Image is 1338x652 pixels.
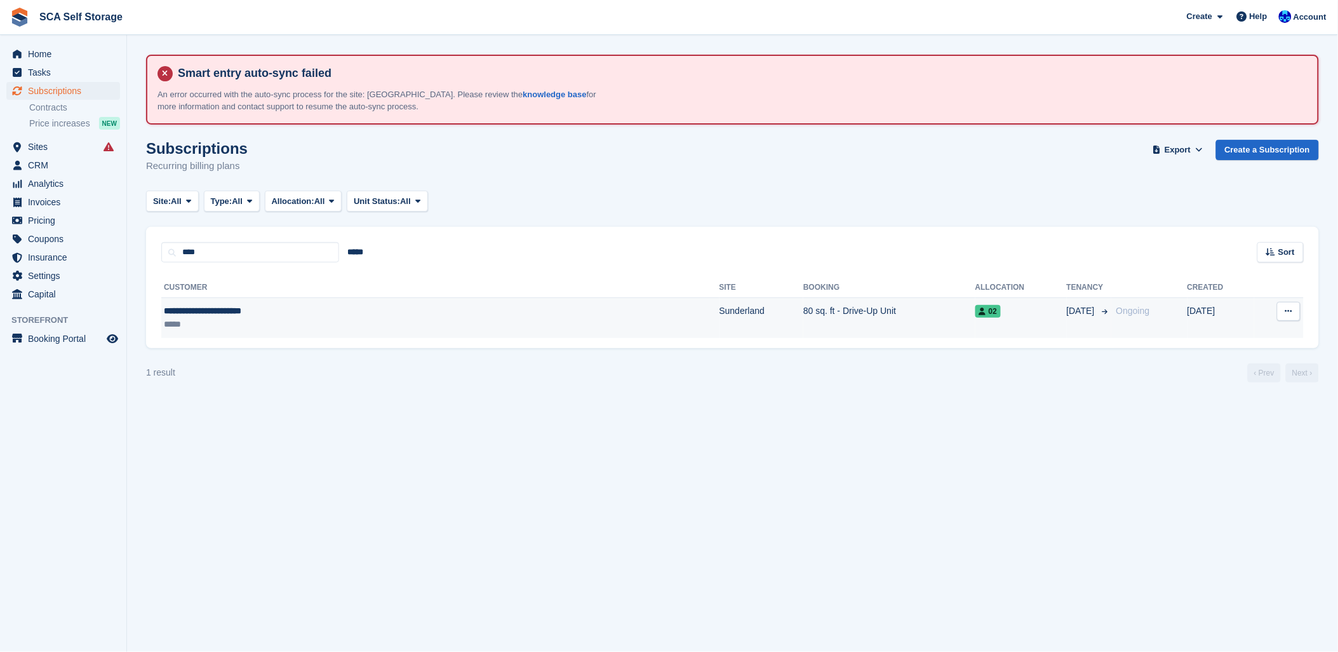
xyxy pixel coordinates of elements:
[171,195,182,208] span: All
[975,305,1001,318] span: 02
[1278,246,1295,259] span: Sort
[1067,278,1111,298] th: Tenancy
[28,45,104,63] span: Home
[28,193,104,211] span: Invoices
[6,193,120,211] a: menu
[211,195,232,208] span: Type:
[975,278,1067,298] th: Allocation
[28,330,104,348] span: Booking Portal
[265,191,342,212] button: Allocation: All
[1187,298,1255,338] td: [DATE]
[173,66,1308,81] h4: Smart entry auto-sync failed
[146,366,175,379] div: 1 result
[204,191,260,212] button: Type: All
[28,138,104,156] span: Sites
[29,116,120,130] a: Price increases NEW
[1067,304,1097,318] span: [DATE]
[28,230,104,248] span: Coupons
[11,314,126,327] span: Storefront
[6,212,120,229] a: menu
[314,195,325,208] span: All
[1245,363,1321,383] nav: Page
[1279,10,1292,23] img: Kelly Neesham
[28,285,104,303] span: Capital
[29,102,120,114] a: Contracts
[354,195,400,208] span: Unit Status:
[272,195,314,208] span: Allocation:
[1286,363,1319,383] a: Next
[803,278,975,298] th: Booking
[153,195,171,208] span: Site:
[28,82,104,100] span: Subscriptions
[6,64,120,81] a: menu
[6,285,120,303] a: menu
[29,118,90,130] span: Price increases
[1187,10,1212,23] span: Create
[146,140,248,157] h1: Subscriptions
[719,278,804,298] th: Site
[146,159,248,173] p: Recurring billing plans
[105,331,120,346] a: Preview store
[1294,11,1327,24] span: Account
[1116,306,1150,316] span: Ongoing
[719,298,804,338] td: Sunderland
[1165,144,1191,156] span: Export
[28,248,104,266] span: Insurance
[6,248,120,266] a: menu
[400,195,411,208] span: All
[146,191,199,212] button: Site: All
[232,195,243,208] span: All
[28,64,104,81] span: Tasks
[803,298,975,338] td: 80 sq. ft - Drive-Up Unit
[28,267,104,285] span: Settings
[28,156,104,174] span: CRM
[34,6,128,27] a: SCA Self Storage
[1187,278,1255,298] th: Created
[6,156,120,174] a: menu
[523,90,586,99] a: knowledge base
[6,82,120,100] a: menu
[157,88,602,113] p: An error occurred with the auto-sync process for the site: [GEOGRAPHIC_DATA]. Please review the f...
[104,142,114,152] i: Smart entry sync failures have occurred
[99,117,120,130] div: NEW
[10,8,29,27] img: stora-icon-8386f47178a22dfd0bd8f6a31ec36ba5ce8667c1dd55bd0f319d3a0aa187defe.svg
[6,267,120,285] a: menu
[161,278,719,298] th: Customer
[6,175,120,193] a: menu
[6,230,120,248] a: menu
[6,330,120,348] a: menu
[1150,140,1206,161] button: Export
[6,138,120,156] a: menu
[1250,10,1268,23] span: Help
[6,45,120,63] a: menu
[1216,140,1319,161] a: Create a Subscription
[28,175,104,193] span: Analytics
[1248,363,1281,383] a: Previous
[28,212,104,229] span: Pricing
[347,191,427,212] button: Unit Status: All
